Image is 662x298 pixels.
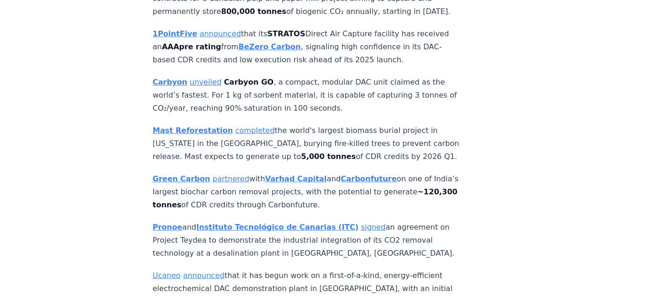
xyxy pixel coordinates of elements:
[361,223,386,232] a: signed
[190,78,221,86] a: unveiled
[153,27,460,66] p: that its Direct Air Capture facility has received an from , signaling high confidence in its DAC-...
[301,152,356,161] strong: 5,000 tonnes
[183,271,224,280] a: announced
[153,223,183,232] a: Pronoe
[153,124,460,163] p: the world's largest biomass burial project in [US_STATE] in the [GEOGRAPHIC_DATA], burying fire-k...
[267,29,305,38] strong: STRATOS
[153,78,188,86] a: Carbyon
[153,29,197,38] a: 1PointFive
[224,78,274,86] strong: Carbyon GO
[235,126,275,135] a: completed
[162,42,221,51] strong: AAApre rating
[153,172,460,212] p: with and on one of India’s largest biochar carbon removal projects, with the potential to generat...
[153,271,181,280] a: Ucaneo
[341,174,396,183] a: Carbonfuture
[153,126,233,135] a: Mast Reforestation
[153,174,210,183] a: Green Carbon
[200,29,241,38] a: announced
[213,174,249,183] a: partnered
[153,76,460,115] p: , a compact, modular DAC unit claimed as the world’s fastest. For 1 kg of sorbent material, it is...
[265,174,327,183] a: Varhad Capital
[221,7,286,16] strong: 800,000 tonnes
[153,221,460,260] p: and an agreement on Project Teydea to demonstrate the industrial integration of its CO2 removal t...
[238,42,301,51] a: BeZero Carbon
[196,223,358,232] a: Instituto Tecnológico de Canarias (ITC)
[153,187,458,209] strong: ~120,300 tonnes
